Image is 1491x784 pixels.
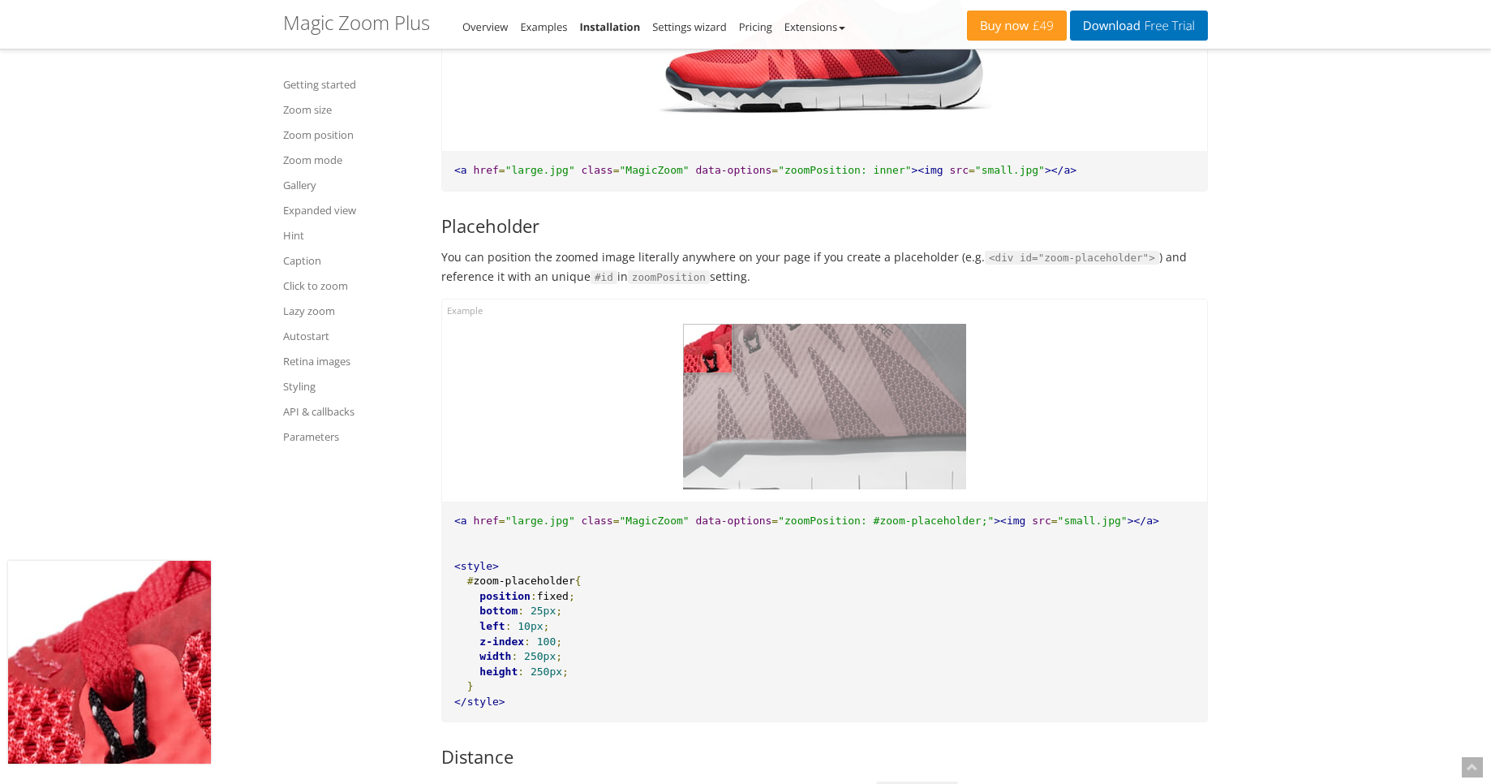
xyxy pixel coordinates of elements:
[467,575,474,587] span: #
[531,590,537,602] span: :
[524,635,531,648] span: :
[283,301,421,321] a: Lazy zoom
[778,164,911,176] span: "zoomPosition: inner"
[562,666,569,678] span: ;
[283,100,421,119] a: Zoom size
[283,351,421,371] a: Retina images
[969,164,975,176] span: =
[283,251,421,270] a: Caption
[620,515,690,527] span: "MagicZoom"
[441,216,1208,235] h3: Placeholder
[479,666,518,678] span: height
[479,590,531,602] span: position
[479,620,505,632] span: left
[771,515,778,527] span: =
[283,276,421,295] a: Click to zoom
[520,19,567,34] a: Examples
[283,125,421,144] a: Zoom position
[582,515,613,527] span: class
[499,164,505,176] span: =
[620,164,690,176] span: "MagicZoom"
[613,515,620,527] span: =
[1029,19,1054,32] span: £49
[556,635,562,648] span: ;
[912,164,943,176] span: ><img
[283,326,421,346] a: Autostart
[531,605,556,617] span: 25px
[283,150,421,170] a: Zoom mode
[1051,515,1058,527] span: =
[454,560,499,572] span: <style>
[499,515,505,527] span: =
[537,590,569,602] span: fixed
[283,12,430,33] h1: Magic Zoom Plus
[1032,515,1051,527] span: src
[462,19,508,34] a: Overview
[531,666,562,678] span: 250px
[454,164,467,176] span: <a
[473,164,498,176] span: href
[591,270,617,285] code: #id
[967,11,1067,41] a: Buy now£49
[505,620,512,632] span: :
[950,164,969,176] span: src
[283,427,421,446] a: Parameters
[505,515,575,527] span: "large.jpg"
[518,605,524,617] span: :
[1128,515,1159,527] span: ></a>
[283,175,421,195] a: Gallery
[784,19,845,34] a: Extensions
[473,575,574,587] span: zoom-placeholder
[739,19,772,34] a: Pricing
[283,226,421,245] a: Hint
[524,650,556,662] span: 250px
[778,515,994,527] span: "zoomPosition: #zoom-placeholder;"
[537,635,556,648] span: 100
[283,200,421,220] a: Expanded view
[994,515,1025,527] span: ><img
[283,377,421,396] a: Styling
[283,402,421,421] a: API & callbacks
[652,19,727,34] a: Settings wizard
[473,515,498,527] span: href
[283,75,421,94] a: Getting started
[518,666,524,678] span: :
[479,650,511,662] span: width
[575,575,582,587] span: {
[505,164,575,176] span: "large.jpg"
[1045,164,1076,176] span: ></a>
[518,620,543,632] span: 10px
[579,19,640,34] a: Installation
[544,620,550,632] span: ;
[1058,515,1128,527] span: "small.jpg"
[613,164,620,176] span: =
[582,164,613,176] span: class
[479,635,524,648] span: z-index
[556,650,562,662] span: ;
[511,650,518,662] span: :
[569,590,575,602] span: ;
[441,747,1208,766] h3: Distance
[695,164,771,176] span: data-options
[1070,11,1208,41] a: DownloadFree Trial
[556,605,562,617] span: ;
[771,164,778,176] span: =
[628,270,710,285] code: zoomPosition
[975,164,1045,176] span: "small.jpg"
[1141,19,1195,32] span: Free Trial
[454,515,467,527] span: <a
[467,680,474,692] span: }
[985,251,1159,265] code: <div id="zoom-placeholder">
[479,605,518,617] span: bottom
[454,696,505,708] span: </style>
[695,515,771,527] span: data-options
